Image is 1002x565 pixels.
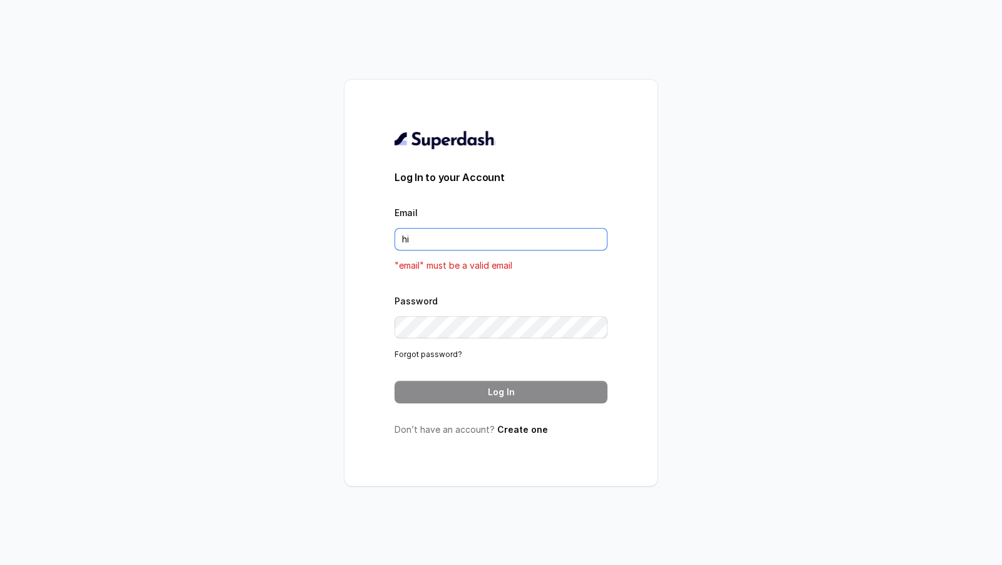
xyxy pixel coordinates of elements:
p: Don’t have an account? [395,423,607,436]
label: Email [395,207,418,218]
p: "email" must be a valid email [395,258,607,273]
button: Log In [395,381,607,403]
a: Create one [497,424,548,435]
img: light.svg [395,130,495,150]
a: Forgot password? [395,350,462,359]
h3: Log In to your Account [395,170,607,185]
input: youremail@example.com [395,228,607,251]
label: Password [395,296,438,306]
